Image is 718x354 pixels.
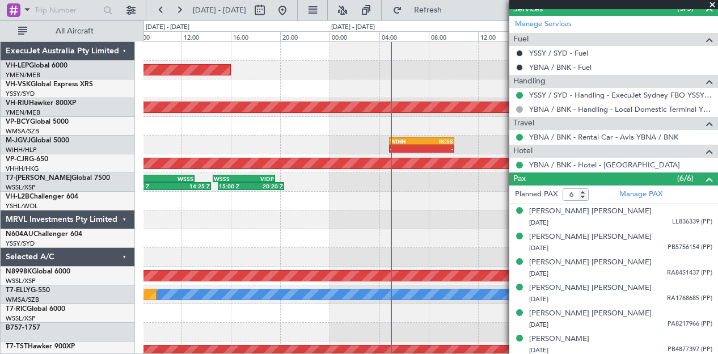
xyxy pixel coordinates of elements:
[529,231,652,243] div: [PERSON_NAME] [PERSON_NAME]
[529,295,548,304] span: [DATE]
[6,231,33,238] span: N604AU
[35,2,100,19] input: Trip Number
[667,294,712,304] span: RA1768685 (PP)
[6,90,35,98] a: YSSY/SYD
[181,31,231,41] div: 12:00
[6,156,48,163] a: VP-CJRG-650
[515,189,557,200] label: Planned PAX
[330,31,379,41] div: 00:00
[513,117,534,130] span: Travel
[529,48,588,58] a: YSSY / SYD - Fuel
[513,75,546,88] span: Handling
[193,5,246,15] span: [DATE] - [DATE]
[6,137,69,144] a: M-JGVJGlobal 5000
[404,6,452,14] span: Refresh
[513,33,529,46] span: Fuel
[6,119,30,125] span: VP-BCY
[6,81,31,88] span: VH-VSK
[6,100,76,107] a: VH-RIUHawker 800XP
[6,175,110,182] a: T7-[PERSON_NAME]Global 7500
[6,183,36,192] a: WSSL/XSP
[390,138,421,145] div: WIHH
[529,62,592,72] a: YBNA / BNK - Fuel
[6,343,28,350] span: T7-TST
[280,31,330,41] div: 20:00
[6,127,39,136] a: WMSA/SZB
[667,268,712,278] span: RA8451437 (PP)
[6,62,67,69] a: VH-LEPGlobal 6000
[6,108,40,117] a: YMEN/MEB
[6,137,31,144] span: M-JGVJ
[529,244,548,252] span: [DATE]
[6,81,93,88] a: VH-VSKGlobal Express XRS
[6,343,75,350] a: T7-TSTHawker 900XP
[513,172,526,186] span: Pax
[6,306,65,313] a: T7-RICGlobal 6000
[6,324,28,331] span: B757-1
[421,145,453,152] div: -
[421,138,453,145] div: RCSS
[390,145,421,152] div: -
[529,206,652,217] div: [PERSON_NAME] [PERSON_NAME]
[156,175,193,182] div: WSSS
[513,145,533,158] span: Hotel
[619,189,662,200] a: Manage PAX
[6,175,71,182] span: T7-[PERSON_NAME]
[29,27,120,35] span: All Aircraft
[668,243,712,252] span: PB5756154 (PP)
[6,119,69,125] a: VP-BCYGlobal 5000
[529,321,548,329] span: [DATE]
[529,269,548,278] span: [DATE]
[219,183,251,189] div: 15:00 Z
[529,104,712,114] a: YBNA / BNK - Handling - Local Domestic Terminal YBNA / BNK
[529,160,680,170] a: YBNA / BNK - Hotel - [GEOGRAPHIC_DATA]
[529,283,652,294] div: [PERSON_NAME] [PERSON_NAME]
[6,306,27,313] span: T7-RIC
[6,268,70,275] a: N8998KGlobal 6000
[6,193,78,200] a: VH-L2BChallenger 604
[6,268,32,275] span: N8998K
[169,183,210,189] div: 14:25 Z
[214,175,244,182] div: WSSS
[251,183,283,189] div: 20:20 Z
[513,3,543,16] span: Services
[6,71,40,79] a: YMEN/MEB
[231,31,280,41] div: 16:00
[6,324,40,331] a: B757-1757
[379,31,429,41] div: 04:00
[672,217,712,227] span: LL836339 (PP)
[387,1,455,19] button: Refresh
[529,132,678,142] a: YBNA / BNK - Rental Car - Avis YBNA / BNK
[331,23,375,32] div: [DATE] - [DATE]
[529,308,652,319] div: [PERSON_NAME] [PERSON_NAME]
[529,334,589,345] div: [PERSON_NAME]
[6,62,29,69] span: VH-LEP
[6,314,36,323] a: WSSL/XSP
[146,23,189,32] div: [DATE] - [DATE]
[132,31,181,41] div: 08:00
[6,202,38,210] a: YSHL/WOL
[6,231,82,238] a: N604AUChallenger 604
[529,218,548,227] span: [DATE]
[529,90,712,100] a: YSSY / SYD - Handling - ExecuJet Sydney FBO YSSY / SYD
[529,257,652,268] div: [PERSON_NAME] [PERSON_NAME]
[129,183,170,189] div: 07:40 Z
[668,319,712,329] span: PA8217966 (PP)
[6,100,29,107] span: VH-RIU
[515,19,572,30] a: Manage Services
[6,287,50,294] a: T7-ELLYG-550
[244,175,274,182] div: VIDP
[12,22,123,40] button: All Aircraft
[6,296,39,304] a: WMSA/SZB
[6,193,29,200] span: VH-L2B
[6,165,39,173] a: VHHH/HKG
[429,31,478,41] div: 08:00
[6,156,29,163] span: VP-CJR
[6,277,36,285] a: WSSL/XSP
[677,172,694,184] span: (6/6)
[6,287,31,294] span: T7-ELLY
[478,31,527,41] div: 12:00
[6,146,37,154] a: WIHH/HLP
[6,239,35,248] a: YSSY/SYD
